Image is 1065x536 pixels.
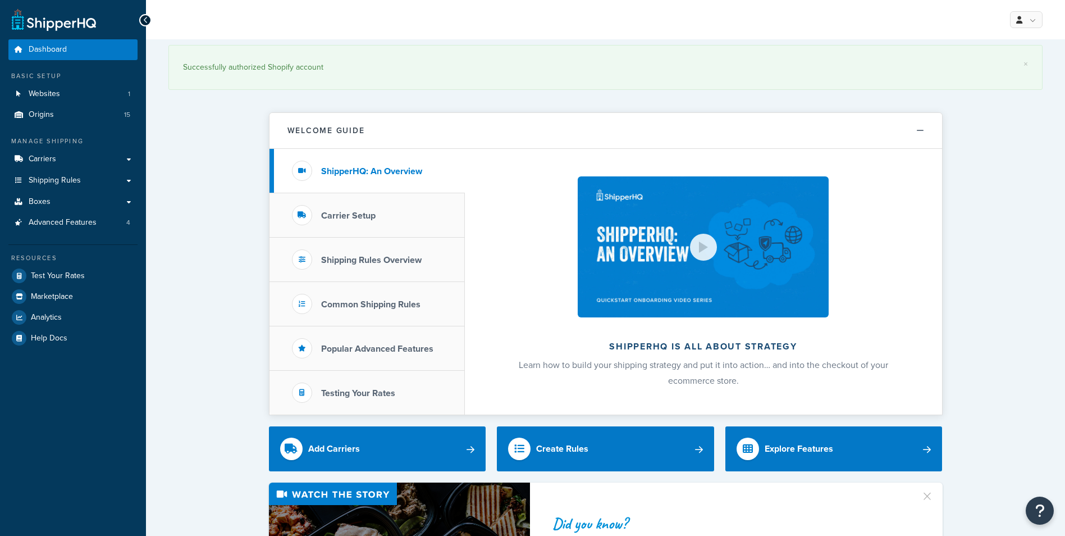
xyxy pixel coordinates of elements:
[1026,497,1054,525] button: Open Resource Center
[321,166,422,176] h3: ShipperHQ: An Overview
[8,71,138,81] div: Basic Setup
[321,388,395,398] h3: Testing Your Rates
[29,197,51,207] span: Boxes
[183,60,1028,75] div: Successfully authorized Shopify account
[8,84,138,105] a: Websites1
[29,218,97,228] span: Advanced Features
[8,84,138,105] li: Websites
[8,105,138,125] a: Origins15
[8,39,138,60] a: Dashboard
[8,105,138,125] li: Origins
[31,271,85,281] span: Test Your Rates
[269,113,942,149] button: Welcome Guide
[8,170,138,191] a: Shipping Rules
[126,218,130,228] span: 4
[8,307,138,328] a: Analytics
[8,266,138,286] a: Test Your Rates
[29,89,60,99] span: Websites
[8,212,138,233] a: Advanced Features4
[8,192,138,212] a: Boxes
[321,344,433,354] h3: Popular Advanced Features
[725,426,943,471] a: Explore Features
[29,110,54,120] span: Origins
[31,292,73,302] span: Marketplace
[29,155,56,164] span: Carriers
[578,176,828,317] img: ShipperHQ is all about strategy
[29,176,81,185] span: Shipping Rules
[321,299,420,310] h3: Common Shipping Rules
[536,441,588,457] div: Create Rules
[269,426,486,471] a: Add Carriers
[552,516,907,532] div: Did you know?
[124,110,130,120] span: 15
[321,255,422,265] h3: Shipping Rules Overview
[765,441,833,457] div: Explore Features
[8,253,138,263] div: Resources
[8,137,138,146] div: Manage Shipping
[519,358,888,387] span: Learn how to build your shipping strategy and put it into action… and into the checkout of your e...
[321,211,376,221] h3: Carrier Setup
[8,212,138,233] li: Advanced Features
[1023,60,1028,69] a: ×
[31,334,67,343] span: Help Docs
[31,313,62,322] span: Analytics
[8,287,138,307] a: Marketplace
[8,149,138,170] a: Carriers
[497,426,714,471] a: Create Rules
[8,328,138,348] a: Help Docs
[308,441,360,457] div: Add Carriers
[495,342,912,352] h2: ShipperHQ is all about strategy
[29,45,67,54] span: Dashboard
[128,89,130,99] span: 1
[287,126,365,135] h2: Welcome Guide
